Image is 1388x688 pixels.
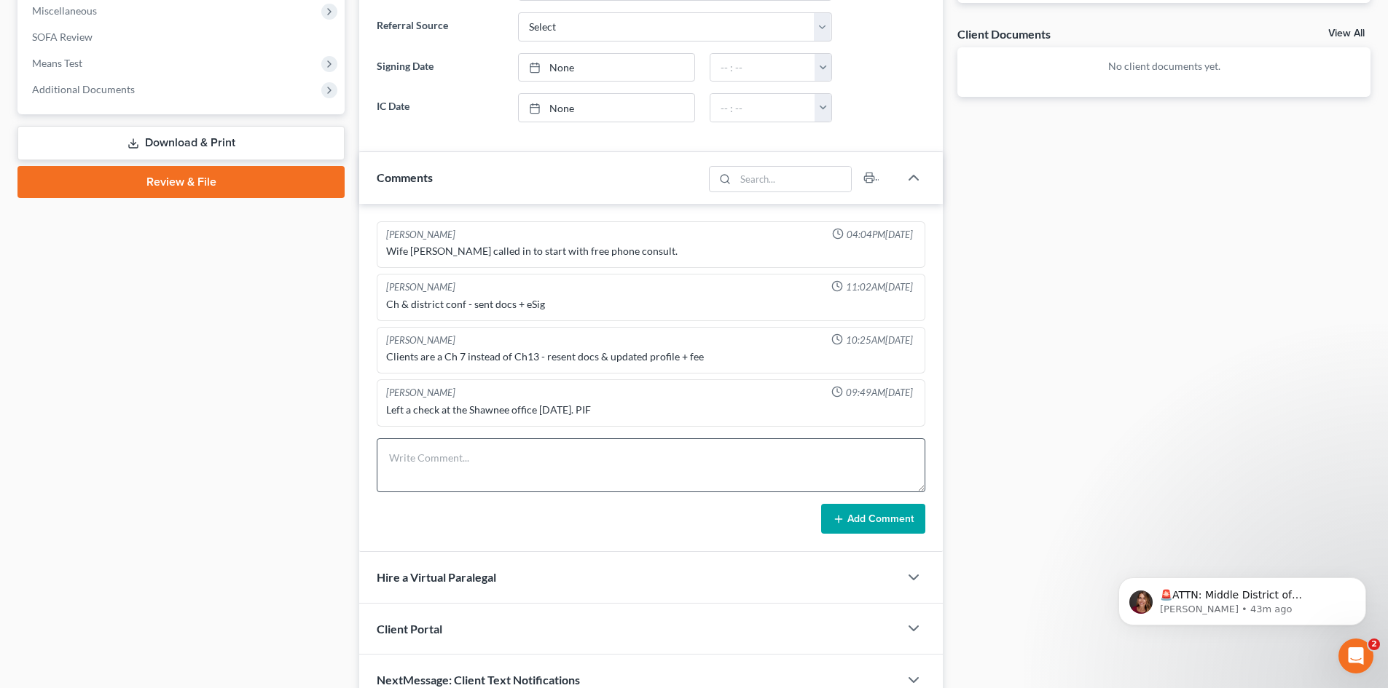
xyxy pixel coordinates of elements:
div: Clients are a Ch 7 instead of Ch13 - resent docs & updated profile + fee [386,349,916,364]
input: Search... [736,167,852,191]
input: -- : -- [710,94,815,122]
span: Means Test [32,57,82,69]
iframe: Intercom notifications message [1097,547,1388,649]
div: [PERSON_NAME] [386,333,455,347]
span: Hire a Virtual Paralegal [377,570,496,584]
a: None [519,54,694,82]
label: Signing Date [369,53,510,82]
div: [PERSON_NAME] [386,386,455,400]
div: Left a check at the Shawnee office [DATE]. PIF [386,403,916,417]
p: No client documents yet. [969,59,1359,74]
div: [PERSON_NAME] [386,228,455,242]
span: 10:25AM[DATE] [846,333,913,347]
span: Comments [377,170,433,184]
input: -- : -- [710,54,815,82]
iframe: Intercom live chat [1338,638,1373,673]
span: Client Portal [377,622,442,636]
span: SOFA Review [32,31,93,43]
a: None [519,94,694,122]
button: Add Comment [821,504,925,534]
a: Download & Print [17,126,345,160]
div: Wife [PERSON_NAME] called in to start with free phone consult. [386,244,916,258]
span: 11:02AM[DATE] [846,280,913,294]
a: View All [1328,28,1365,39]
div: [PERSON_NAME] [386,280,455,294]
label: IC Date [369,93,510,122]
label: Referral Source [369,12,510,41]
span: 2 [1368,638,1380,650]
span: 09:49AM[DATE] [846,386,913,400]
span: Additional Documents [32,83,135,95]
div: Client Documents [957,26,1051,41]
div: Ch & district conf - sent docs + eSig [386,297,916,312]
a: SOFA Review [20,24,345,50]
span: 04:04PM[DATE] [847,228,913,242]
span: Miscellaneous [32,4,97,17]
a: Review & File [17,166,345,198]
span: NextMessage: Client Text Notifications [377,673,580,687]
